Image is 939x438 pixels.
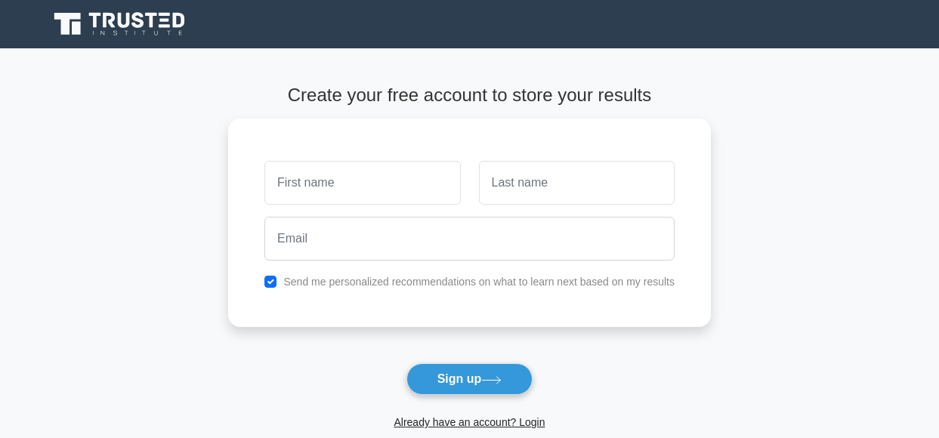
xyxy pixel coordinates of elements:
[283,276,675,288] label: Send me personalized recommendations on what to learn next based on my results
[394,416,545,428] a: Already have an account? Login
[406,363,533,395] button: Sign up
[264,161,460,205] input: First name
[479,161,675,205] input: Last name
[228,85,711,106] h4: Create your free account to store your results
[264,217,675,261] input: Email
